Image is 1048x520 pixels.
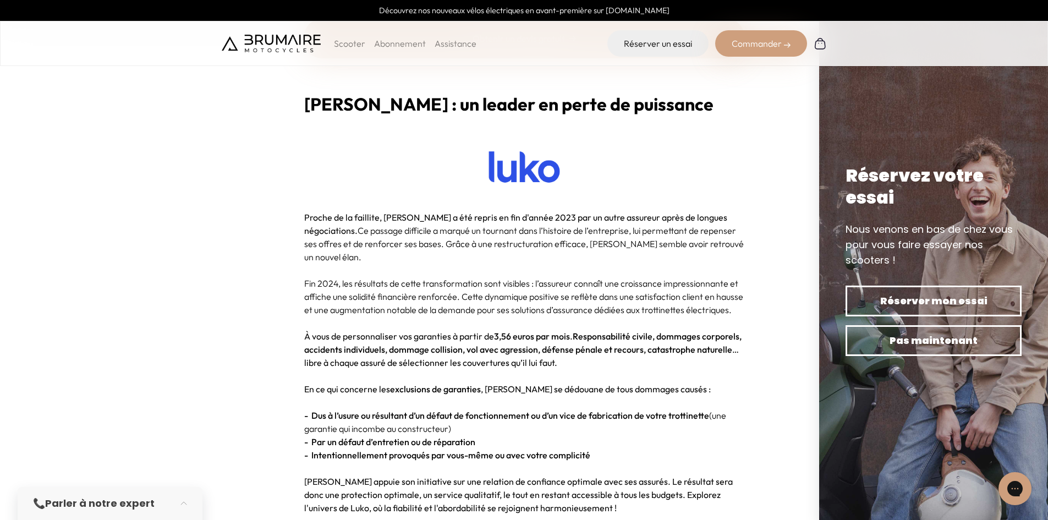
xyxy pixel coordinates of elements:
[494,331,570,342] strong: 3,56 euros par mois
[814,37,827,50] img: Panier
[374,38,426,49] a: Abonnement
[435,38,476,49] a: Assistance
[784,42,791,48] img: right-arrow-2.png
[304,93,714,115] b: [PERSON_NAME] : un leader en perte de puissance
[607,30,709,57] a: Réserver un essai
[304,331,742,368] span: À vous de personnaliser vos garanties à partir de . … libre à chaque assuré de sélectionner les c...
[304,211,744,264] p: Ce passage difficile a marqué un tournant dans l’histoire de l’entreprise, lui permettant de repe...
[304,409,744,435] p: (une garantie qui incombe au constructeur)
[304,277,744,316] p: Fin 2024, les résultats de cette transformation sont visibles : l’assureur connaît une croissance...
[304,384,711,395] span: En ce qui concerne les , [PERSON_NAME] se dédouane de tous dommages causés :
[304,450,590,461] strong: - Intentionnellement provoqués par vous-même ou avec votre complicité
[304,436,475,447] strong: - Par un défaut d’entretien ou de réparation
[304,212,727,236] span: Proche de la faillite, [PERSON_NAME] a été repris en fin d'année 2023 par un autre assureur après...
[222,35,321,52] img: Brumaire Motocycles
[390,384,481,395] strong: exclusions de garanties
[715,30,807,57] div: Commander
[304,410,709,421] strong: - Dus à l’usure ou résultant d’un défaut de fonctionnement ou d’un vice de fabrication de votre t...
[993,468,1037,509] iframe: Gorgias live chat messenger
[334,37,365,50] p: Scooter
[304,476,733,513] span: [PERSON_NAME] appuie son initiative sur une relation de confiance optimale avec ses assurés. Le r...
